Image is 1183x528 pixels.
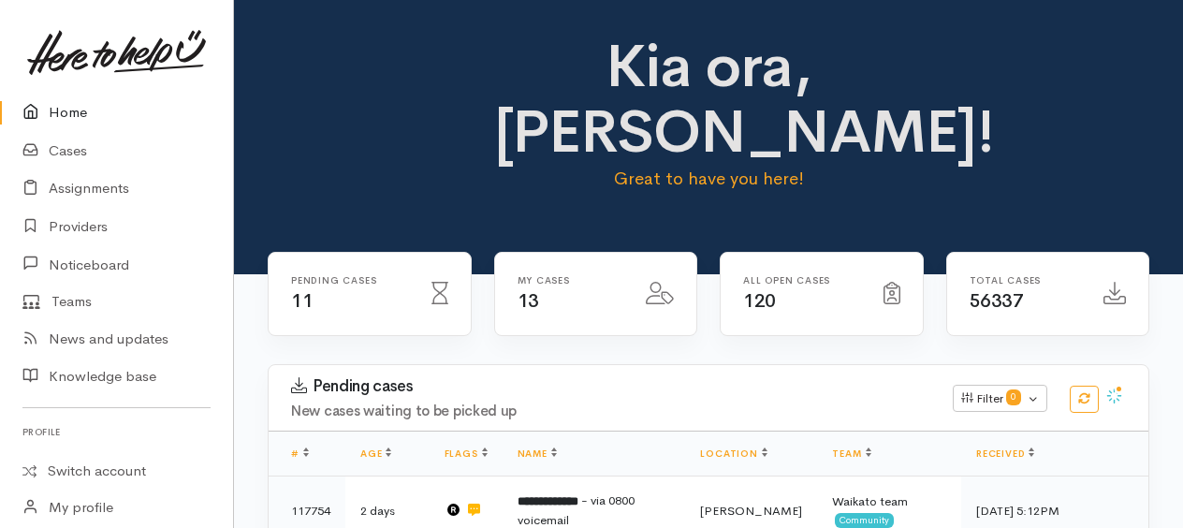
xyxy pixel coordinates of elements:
[518,289,539,313] span: 13
[1006,389,1021,404] span: 0
[494,34,924,166] h1: Kia ora, [PERSON_NAME]!
[953,385,1047,413] button: Filter0
[700,503,802,519] span: [PERSON_NAME]
[832,447,870,460] a: Team
[970,289,1024,313] span: 56337
[700,447,767,460] a: Location
[291,275,409,286] h6: Pending cases
[970,275,1082,286] h6: Total cases
[291,403,930,419] h4: New cases waiting to be picked up
[291,289,313,313] span: 11
[22,419,211,445] h6: Profile
[494,166,924,192] p: Great to have you here!
[518,447,557,460] a: Name
[976,447,1034,460] a: Received
[360,447,391,460] a: Age
[291,447,309,460] a: #
[743,289,776,313] span: 120
[518,275,624,286] h6: My cases
[743,275,861,286] h6: All Open cases
[291,377,930,396] h3: Pending cases
[445,447,488,460] a: Flags
[835,513,894,528] span: Community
